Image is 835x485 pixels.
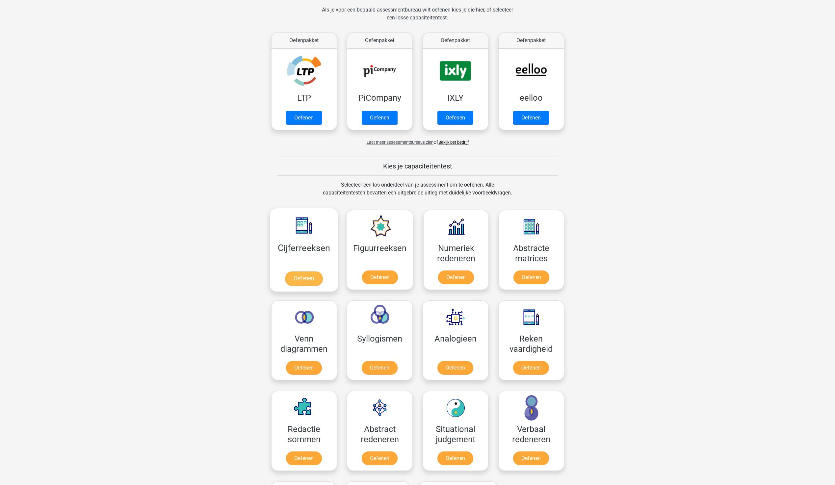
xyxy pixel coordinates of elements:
[266,133,569,146] div: of
[513,111,549,125] a: Oefenen
[277,162,558,170] h5: Kies je capaciteitentest
[513,361,549,375] a: Oefenen
[437,111,473,125] a: Oefenen
[362,361,398,375] a: Oefenen
[437,451,473,465] a: Oefenen
[285,271,323,286] a: Oefenen
[286,361,322,375] a: Oefenen
[513,270,549,284] a: Oefenen
[513,451,549,465] a: Oefenen
[286,451,322,465] a: Oefenen
[437,361,473,375] a: Oefenen
[317,6,518,30] div: Als je voor een bepaald assessmentbureau wilt oefenen kies je die hier, of selecteer een losse ca...
[362,111,398,125] a: Oefenen
[367,140,433,145] span: Laat meer assessmentbureaus zien
[438,140,469,145] a: Bekijk per bedrijf
[438,270,474,284] a: Oefenen
[362,270,398,284] a: Oefenen
[362,451,398,465] a: Oefenen
[317,181,518,205] div: Selecteer een los onderdeel van je assessment om te oefenen. Alle capaciteitentesten bevatten een...
[286,111,322,125] a: Oefenen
